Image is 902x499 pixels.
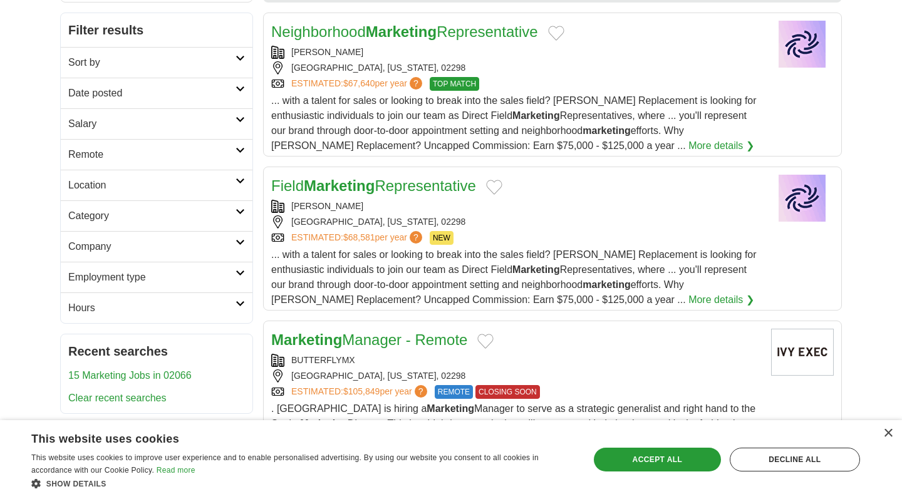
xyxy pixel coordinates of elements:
a: Sort by [61,47,252,78]
strong: marketing [583,279,630,290]
a: Employment type [61,262,252,292]
div: Accept all [594,448,721,471]
a: More details ❯ [688,292,754,307]
a: ESTIMATED:$68,581per year? [291,231,425,245]
button: Add to favorite jobs [486,180,502,195]
span: ? [410,77,422,90]
strong: Marketing [512,110,560,121]
span: This website uses cookies to improve user experience and to enable personalised advertising. By u... [31,453,539,475]
a: Location [61,170,252,200]
span: $105,849 [343,386,380,396]
span: NEW [430,231,454,245]
a: Salary [61,108,252,139]
h2: Company [68,239,236,254]
strong: Marketing [427,403,474,414]
strong: Marketing [271,331,342,348]
a: More details ❯ [688,138,754,153]
strong: Marketing [304,177,375,194]
div: BUTTERFLYMX [271,354,761,367]
div: [GEOGRAPHIC_DATA], [US_STATE], 02298 [271,369,761,383]
a: Category [61,200,252,231]
div: [PERSON_NAME] [271,46,761,59]
a: NeighborhoodMarketingRepresentative [271,23,538,40]
div: [GEOGRAPHIC_DATA], [US_STATE], 02298 [271,61,761,75]
a: ESTIMATED:$67,640per year? [291,77,425,91]
span: Show details [46,480,106,488]
span: REMOTE [435,385,473,399]
span: $68,581 [343,232,375,242]
div: [GEOGRAPHIC_DATA], [US_STATE], 02298 [271,215,761,229]
strong: Marketing [366,23,437,40]
span: $67,640 [343,78,375,88]
div: [PERSON_NAME] [271,200,761,213]
a: MarketingManager - Remote [271,331,467,348]
a: Hours [61,292,252,323]
strong: Marketing [512,264,560,275]
img: Company logo [771,175,834,222]
h2: Location [68,178,236,193]
div: Decline all [730,448,860,471]
span: ... with a talent for sales or looking to break into the sales field? [PERSON_NAME] Replacement i... [271,95,757,151]
span: CLOSING SOON [475,385,540,399]
h2: Category [68,208,236,224]
span: TOP MATCH [430,77,479,91]
a: ESTIMATED:$105,849per year? [291,385,430,399]
a: Remote [61,139,252,170]
a: FieldMarketingRepresentative [271,177,476,194]
span: ... with a talent for sales or looking to break into the sales field? [PERSON_NAME] Replacement i... [271,249,757,305]
h2: Sort by [68,55,236,70]
span: ? [415,385,427,398]
strong: marketing [583,125,630,136]
h2: Hours [68,301,236,316]
h2: Filter results [61,13,252,47]
div: Show details [31,477,573,490]
div: This website uses cookies [31,428,542,446]
a: 15 Marketing Jobs in 02066 [68,370,192,381]
img: Company logo [771,329,834,376]
a: Company [61,231,252,262]
img: Company logo [771,21,834,68]
h2: Employment type [68,270,236,285]
span: ? [410,231,422,244]
a: Date posted [61,78,252,108]
div: Close [883,429,893,438]
h2: Salary [68,116,236,131]
button: Add to favorite jobs [477,334,494,349]
a: Read more, opens a new window [157,466,195,475]
h2: Date posted [68,86,236,101]
h2: Recent searches [68,342,245,361]
a: Clear recent searches [68,393,167,403]
strong: Marketing [300,418,348,429]
button: Add to favorite jobs [548,26,564,41]
h2: Remote [68,147,236,162]
span: . [GEOGRAPHIC_DATA] is hiring a Manager to serve as a strategic generalist and right hand to the ... [271,403,755,459]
